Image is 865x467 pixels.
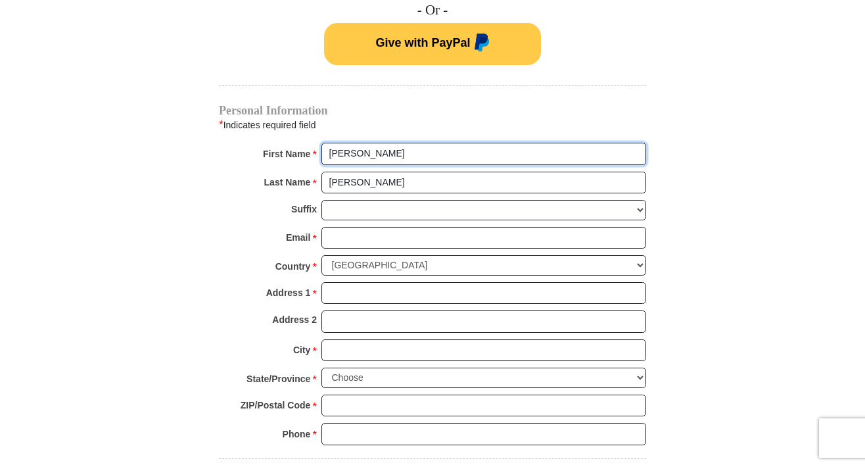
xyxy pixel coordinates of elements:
[272,310,317,329] strong: Address 2
[286,228,310,247] strong: Email
[241,396,311,414] strong: ZIP/Postal Code
[375,36,470,49] span: Give with PayPal
[293,341,310,359] strong: City
[291,200,317,218] strong: Suffix
[263,145,310,163] strong: First Name
[275,257,311,276] strong: Country
[219,105,646,116] h4: Personal Information
[246,370,310,388] strong: State/Province
[266,283,311,302] strong: Address 1
[324,23,541,65] button: Give with PayPal
[283,425,311,443] strong: Phone
[219,116,646,134] div: Indicates required field
[471,34,490,55] img: paypal
[264,173,311,191] strong: Last Name
[219,2,646,18] h4: - Or -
